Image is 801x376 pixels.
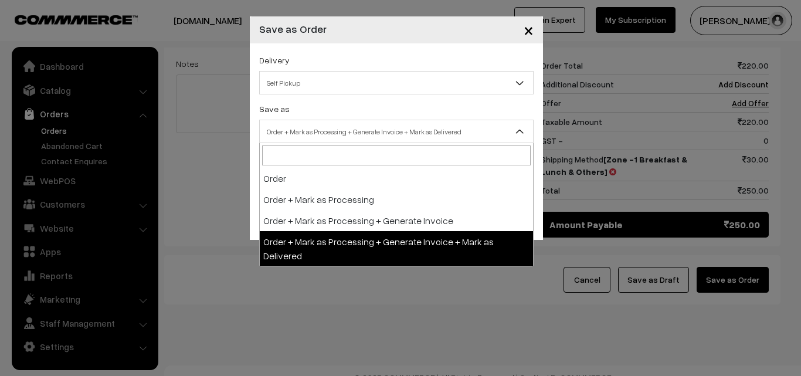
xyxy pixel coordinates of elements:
[260,210,533,231] li: Order + Mark as Processing + Generate Invoice
[514,12,543,48] button: Close
[260,231,533,266] li: Order + Mark as Processing + Generate Invoice + Mark as Delivered
[259,71,534,94] span: Self Pickup
[259,120,534,143] span: Order + Mark as Processing + Generate Invoice + Mark as Delivered
[260,121,533,142] span: Order + Mark as Processing + Generate Invoice + Mark as Delivered
[524,19,534,40] span: ×
[259,54,290,66] label: Delivery
[259,21,327,37] h4: Save as Order
[260,189,533,210] li: Order + Mark as Processing
[260,73,533,93] span: Self Pickup
[259,103,290,115] label: Save as
[260,168,533,189] li: Order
